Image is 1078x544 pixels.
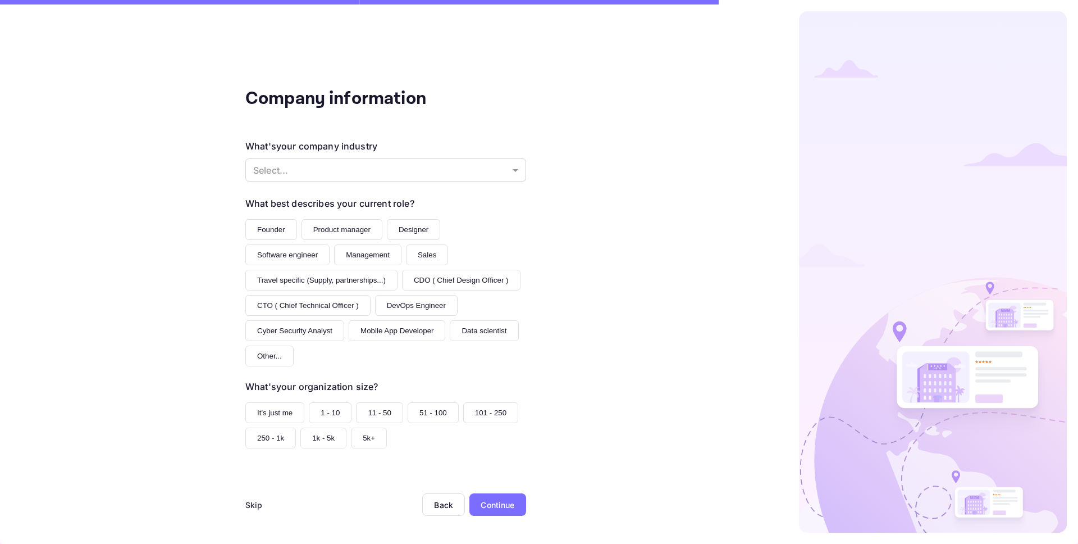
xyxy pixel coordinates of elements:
[356,402,403,423] button: 11 - 50
[245,295,371,316] button: CTO ( Chief Technical Officer )
[245,219,297,240] button: Founder
[245,244,330,265] button: Software engineer
[349,320,445,341] button: Mobile App Developer
[351,428,387,448] button: 5k+
[245,158,526,182] div: Without label
[245,428,296,448] button: 250 - 1k
[334,244,401,265] button: Management
[375,295,458,316] button: DevOps Engineer
[402,270,520,291] button: CDO ( Chief Design Officer )
[450,320,518,341] button: Data scientist
[481,499,514,511] div: Continue
[245,320,344,341] button: Cyber Security Analyst
[463,402,518,423] button: 101 - 250
[434,500,453,510] div: Back
[406,244,448,265] button: Sales
[245,499,263,511] div: Skip
[309,402,351,423] button: 1 - 10
[253,164,508,177] p: Select...
[245,346,294,366] button: Other...
[245,197,414,210] div: What best describes your current role?
[245,270,398,291] button: Travel specific (Supply, partnerships...)
[302,219,382,240] button: Product manager
[408,402,459,423] button: 51 - 100
[245,402,304,423] button: It's just me
[300,428,346,448] button: 1k - 5k
[387,219,440,240] button: Designer
[245,380,378,393] div: What's your organization size?
[245,85,470,112] div: Company information
[245,139,377,153] div: What's your company industry
[799,11,1067,533] img: logo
